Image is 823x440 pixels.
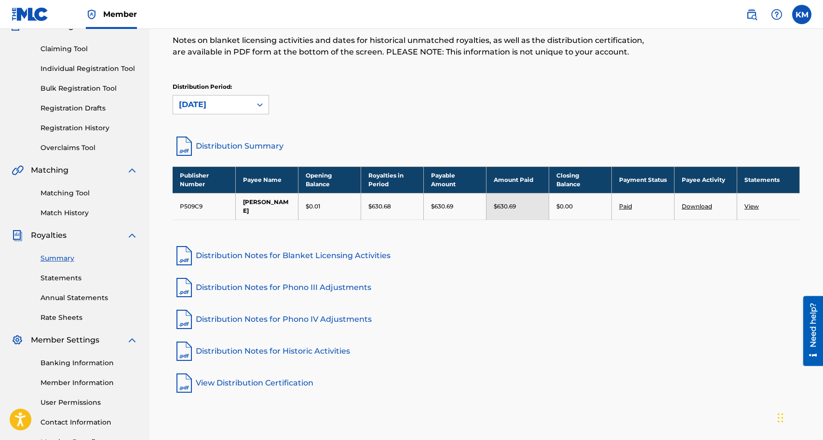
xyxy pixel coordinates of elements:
a: Banking Information [40,358,138,368]
img: pdf [173,276,196,299]
a: Statements [40,273,138,283]
a: User Permissions [40,398,138,408]
img: expand [126,165,138,176]
a: Download [682,203,712,210]
a: Distribution Notes for Phono IV Adjustments [173,308,800,331]
th: Statements [737,166,799,193]
p: $630.69 [431,202,453,211]
img: distribution-summary-pdf [173,135,196,158]
a: Bulk Registration Tool [40,83,138,94]
p: $630.69 [494,202,516,211]
a: Distribution Notes for Phono III Adjustments [173,276,800,299]
img: pdf [173,244,196,267]
a: Paid [619,203,632,210]
a: View [744,203,759,210]
img: MLC Logo [12,7,49,21]
div: User Menu [792,5,811,24]
div: Help [767,5,786,24]
a: Overclaims Tool [40,143,138,153]
a: View Distribution Certification [173,371,800,395]
a: Registration History [40,123,138,133]
th: Royalties in Period [361,166,423,193]
a: Matching Tool [40,188,138,198]
th: Publisher Number [173,166,235,193]
img: Member Settings [12,334,23,346]
img: expand [126,334,138,346]
img: pdf [173,308,196,331]
a: Match History [40,208,138,218]
th: Payable Amount [423,166,486,193]
a: Registration Drafts [40,103,138,113]
span: Member Settings [31,334,99,346]
img: pdf [173,371,196,395]
a: Individual Registration Tool [40,64,138,74]
img: expand [126,230,138,241]
iframe: Chat Widget [775,394,823,440]
p: Notes on blanket licensing activities and dates for historical unmatched royalties, as well as th... [173,35,656,58]
a: Distribution Notes for Blanket Licensing Activities [173,244,800,267]
div: Drag [778,403,783,432]
a: Member Information [40,378,138,388]
a: Contact Information [40,417,138,427]
img: search [746,9,757,20]
a: Claiming Tool [40,44,138,54]
th: Closing Balance [549,166,611,193]
p: $0.00 [556,202,573,211]
td: P509C9 [173,193,235,220]
span: Royalties [31,230,67,241]
iframe: Resource Center [796,296,823,366]
img: Royalties [12,230,23,241]
p: Distribution Period: [173,82,269,91]
a: Annual Statements [40,293,138,303]
div: Need help? [11,7,24,51]
th: Opening Balance [298,166,361,193]
a: Public Search [742,5,761,24]
img: pdf [173,340,196,363]
p: $0.01 [306,202,320,211]
span: Matching [31,165,68,176]
a: Summary [40,253,138,263]
a: Rate Sheets [40,313,138,323]
a: Distribution Summary [173,135,800,158]
span: Member [103,9,137,20]
p: $630.68 [368,202,391,211]
th: Payee Activity [674,166,737,193]
img: Top Rightsholder [86,9,97,20]
a: Distribution Notes for Historic Activities [173,340,800,363]
th: Amount Paid [486,166,549,193]
td: [PERSON_NAME] [235,193,298,220]
img: Matching [12,165,24,176]
th: Payment Status [611,166,674,193]
img: help [771,9,783,20]
th: Payee Name [235,166,298,193]
div: [DATE] [179,99,245,110]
